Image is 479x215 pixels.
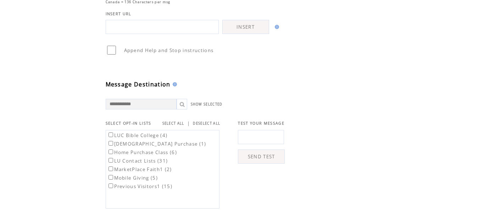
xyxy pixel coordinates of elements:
[108,158,113,163] input: LU Contact Lists (31)
[108,149,113,154] input: Home Purchase Class (6)
[108,132,113,137] input: LUC Bible College (4)
[108,183,113,188] input: Previous Visitors1 (15)
[107,175,158,181] label: Mobile Giving (5)
[107,158,168,164] label: LU Contact Lists (31)
[187,120,190,126] span: |
[107,183,173,189] label: Previous Visitors1 (15)
[106,80,171,88] span: Message Destination
[171,82,177,86] img: help.gif
[106,121,151,126] span: SELECT OPT-IN LISTS
[107,149,177,155] label: Home Purchase Class (6)
[124,47,214,53] span: Append Help and Stop instructions
[107,141,206,147] label: [DEMOGRAPHIC_DATA] Purchase (1)
[222,20,269,34] a: INSERT
[193,121,220,126] a: DESELECT ALL
[107,166,172,172] label: MarketPlace Faith1 (2)
[191,102,223,107] a: SHOW SELECTED
[108,141,113,146] input: [DEMOGRAPHIC_DATA] Purchase (1)
[107,132,168,138] label: LUC Bible College (4)
[238,121,284,126] span: TEST YOUR MESSAGE
[108,166,113,171] input: MarketPlace Faith1 (2)
[106,11,132,16] span: INSERT URL
[108,175,113,180] input: Mobile Giving (5)
[162,121,184,126] a: SELECT ALL
[273,25,279,29] img: help.gif
[238,149,285,164] a: SEND TEST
